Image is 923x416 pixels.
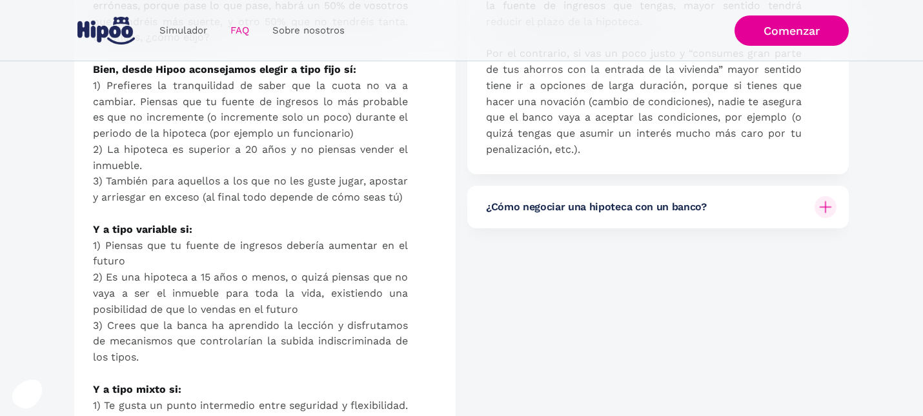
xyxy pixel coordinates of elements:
strong: Y a tipo variable si: [93,223,192,235]
strong: Y a tipo mixto si: ‍ [93,383,181,395]
strong: Bien, desde Hipoo aconsejamos elegir a tipo fijo sí: [93,63,356,75]
a: Comenzar [735,15,849,46]
a: Simulador [148,18,219,43]
a: FAQ [219,18,261,43]
a: home [74,12,137,50]
h6: ¿Cómo negociar una hipoteca con un banco? [486,200,707,214]
a: Sobre nosotros [261,18,356,43]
